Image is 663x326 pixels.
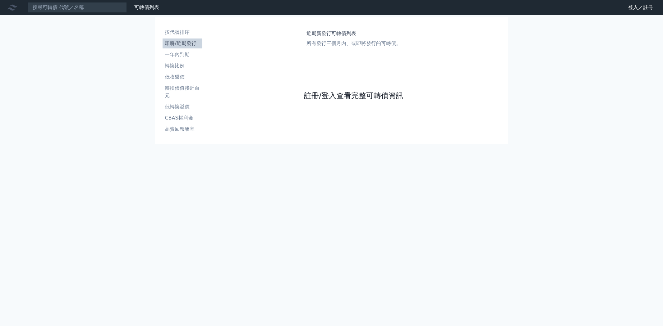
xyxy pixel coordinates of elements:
[163,40,202,47] li: 即將/近期發行
[134,4,159,10] a: 可轉債列表
[163,27,202,37] a: 按代號排序
[163,102,202,112] a: 低轉換溢價
[623,2,658,12] a: 登入／註冊
[163,72,202,82] a: 低收盤價
[163,113,202,123] a: CBAS權利金
[163,51,202,58] li: 一年內到期
[163,114,202,122] li: CBAS權利金
[163,61,202,71] a: 轉換比例
[163,62,202,70] li: 轉換比例
[307,40,401,47] p: 所有發行三個月內、或即將發行的可轉債。
[163,84,202,99] li: 轉換價值接近百元
[307,30,401,37] h1: 近期新發行可轉債列表
[163,125,202,133] li: 高賣回報酬率
[27,2,127,13] input: 搜尋可轉債 代號／名稱
[163,124,202,134] a: 高賣回報酬率
[163,50,202,60] a: 一年內到期
[163,38,202,48] a: 即將/近期發行
[163,73,202,81] li: 低收盤價
[163,29,202,36] li: 按代號排序
[163,103,202,111] li: 低轉換溢價
[304,91,403,101] a: 註冊/登入查看完整可轉債資訊
[163,83,202,101] a: 轉換價值接近百元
